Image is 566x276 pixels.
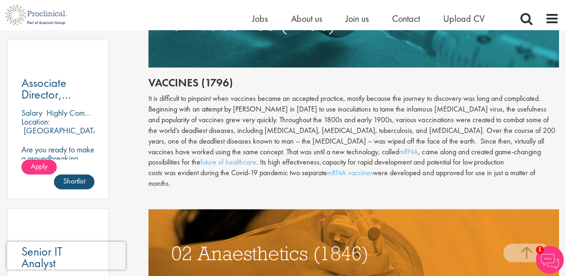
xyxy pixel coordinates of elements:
a: Contact [392,13,420,25]
div: It is difficult to pinpoint when vaccines became an accepted practice, mostly because the journey... [148,93,559,189]
span: Location: [21,116,50,127]
h2: Vaccines (1796) [148,77,559,89]
a: mRNA [399,147,418,157]
a: Apply [21,159,57,174]
a: future of healthcare [200,157,256,167]
span: Apply [31,161,47,171]
p: Are you ready to make a groundbreaking impact in the world of biotechnology? Join a growing compa... [21,145,94,216]
img: Chatbot [536,246,564,274]
a: Join us [346,13,369,25]
span: 1 [536,246,544,254]
p: [GEOGRAPHIC_DATA], [GEOGRAPHIC_DATA] [21,125,103,145]
a: mRNA vaccines [327,168,373,177]
a: Upload CV [443,13,485,25]
span: Salary [21,107,42,118]
a: Shortlist [54,174,94,189]
iframe: reCAPTCHA [7,242,126,269]
a: Associate Director, Commercial Training Lead [21,77,94,100]
span: Associate Director, Commercial Training Lead [21,75,84,125]
a: About us [291,13,322,25]
a: Jobs [252,13,268,25]
p: Highly Competitive [47,107,108,118]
